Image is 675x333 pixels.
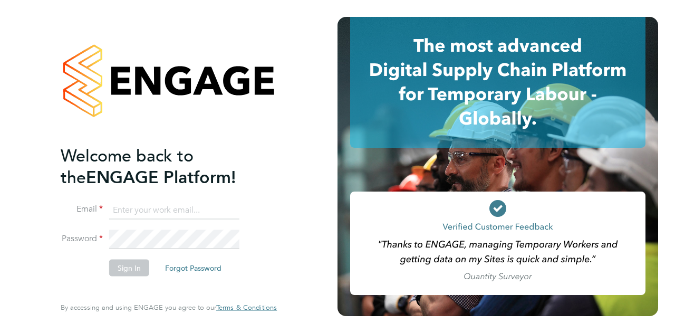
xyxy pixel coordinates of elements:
[157,259,230,276] button: Forgot Password
[109,259,149,276] button: Sign In
[61,204,103,215] label: Email
[61,233,103,244] label: Password
[61,303,277,312] span: By accessing and using ENGAGE you agree to our
[61,145,266,188] h2: ENGAGE Platform!
[109,201,239,220] input: Enter your work email...
[61,145,194,187] span: Welcome back to the
[216,303,277,312] a: Terms & Conditions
